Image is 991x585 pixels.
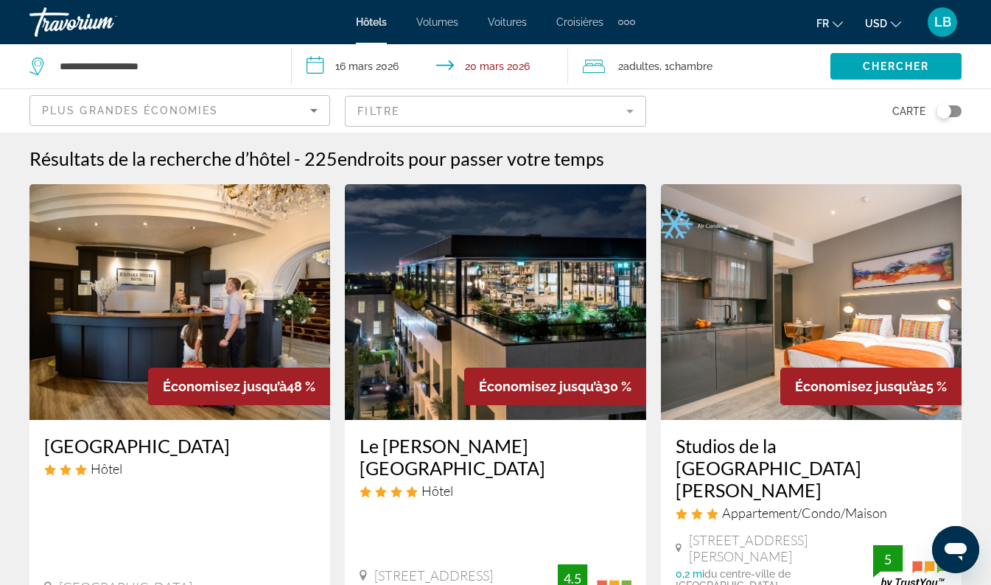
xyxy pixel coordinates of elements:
a: Voitures [488,16,527,28]
span: Adultes [623,60,659,72]
span: Économisez jusqu’à [479,379,603,394]
span: Appartement/Condo/Maison [722,505,887,521]
span: Fr [816,18,829,29]
span: Hôtel [91,460,122,477]
h2: 225 [304,147,604,169]
div: Hôtel 3 étoiles [44,460,315,477]
button: Éléments de navigation supplémentaires [618,10,635,34]
img: Image de l’hôtel [345,184,645,420]
span: Économisez jusqu’à [163,379,287,394]
span: Hôtel [421,483,453,499]
span: [STREET_ADDRESS] [374,567,493,584]
a: [GEOGRAPHIC_DATA] [44,435,315,457]
img: Image de l’hôtel [661,184,962,420]
div: Hôtel 4 étoiles [360,483,631,499]
div: 48 % [148,368,330,405]
div: Appartement 3 étoiles [676,505,947,521]
h1: Résultats de la recherche d’hôtel [29,147,290,169]
span: USD [865,18,887,29]
font: 2 [618,60,623,72]
font: , 1 [659,60,669,72]
a: Le [PERSON_NAME] [GEOGRAPHIC_DATA] [360,435,631,479]
span: 0,2 mi [676,568,704,580]
a: Volumes [416,16,458,28]
span: Chambre [669,60,712,72]
button: Date d’arrivée : 16 mars 2026 Date de départ : 20 mars 2026 [292,44,569,88]
button: Voyageurs : 2 adultes, 0 enfants [568,44,830,88]
div: 30 % [464,368,646,405]
mat-select: Trier par [42,102,318,119]
img: Image de l’hôtel [29,184,330,420]
span: endroits pour passer votre temps [337,147,604,169]
span: - [294,147,301,169]
button: Changer de devise [865,13,901,34]
a: Hôtels [356,16,387,28]
div: 5 [873,550,903,568]
button: Menu utilisateur [923,7,962,38]
span: Plus grandes économies [42,105,218,116]
button: Filtre [345,95,645,127]
span: Économisez jusqu’à [795,379,919,394]
span: Carte [892,101,925,122]
iframe: Bouton de lancement de la fenêtre de messagerie [932,526,979,573]
a: Travorium [29,3,177,41]
button: Changer la langue [816,13,843,34]
a: Croisières [556,16,603,28]
a: Studios de la [GEOGRAPHIC_DATA][PERSON_NAME] [676,435,947,501]
button: Chercher [830,53,962,80]
button: Basculer la carte [925,105,962,118]
span: [STREET_ADDRESS][PERSON_NAME] [689,532,873,564]
span: Chercher [863,60,930,72]
div: 25 % [780,368,962,405]
span: LB [934,15,951,29]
